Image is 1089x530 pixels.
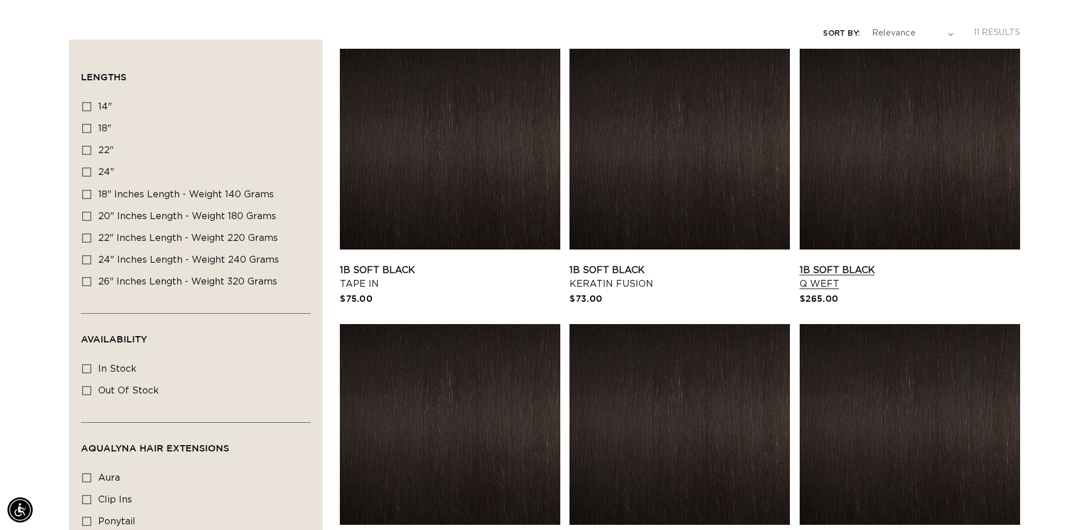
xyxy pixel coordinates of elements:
[81,314,311,355] summary: Availability (0 selected)
[98,364,137,373] span: In stock
[7,497,33,523] div: Accessibility Menu
[98,473,120,482] span: aura
[98,212,276,221] span: 20" Inches length - Weight 180 grams
[98,495,132,504] span: clip ins
[81,72,126,82] span: Lengths
[98,102,112,111] span: 14"
[98,277,277,286] span: 26" Inches length - Weight 320 grams
[98,386,159,395] span: Out of stock
[98,124,111,133] span: 18"
[800,263,1020,291] a: 1B Soft Black Q Weft
[98,190,274,199] span: 18" Inches length - Weight 140 grams
[98,233,278,243] span: 22" Inches length - Weight 220 grams
[81,52,311,93] summary: Lengths (0 selected)
[823,30,860,37] label: Sort by:
[98,146,114,155] span: 22"
[569,263,790,291] a: 1B Soft Black Keratin Fusion
[81,443,229,453] span: AquaLyna Hair Extensions
[98,517,135,526] span: ponytail
[974,29,1020,37] span: 11 results
[81,423,311,464] summary: AquaLyna Hair Extensions (0 selected)
[98,255,279,264] span: 24" Inches length - Weight 240 grams
[98,167,114,177] span: 24"
[81,334,147,344] span: Availability
[340,263,560,291] a: 1B Soft Black Tape In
